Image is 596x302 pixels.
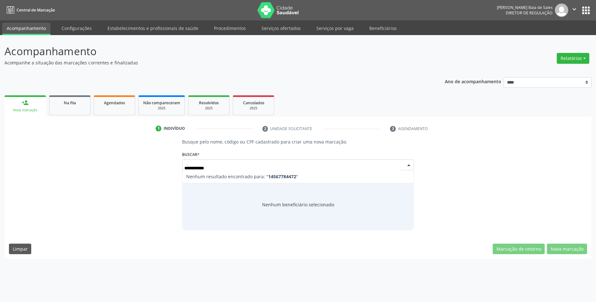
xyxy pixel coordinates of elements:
[555,4,568,17] img: img
[4,59,416,66] p: Acompanhe a situação das marcações correntes e finalizadas
[22,99,29,106] div: person_add
[164,126,185,131] div: Indivíduo
[4,43,416,59] p: Acompanhamento
[9,108,41,113] div: Nova marcação
[547,244,587,254] button: Nova marcação
[493,244,545,254] button: Marcação de retorno
[506,10,553,16] span: Diretor de regulação
[2,23,50,35] a: Acompanhamento
[4,5,55,15] a: Central de Marcação
[238,106,269,111] div: 2025
[156,126,161,131] div: 1
[64,100,76,106] span: Na fila
[257,23,305,34] a: Serviços ofertados
[199,100,219,106] span: Resolvidos
[186,173,298,180] span: Nenhum resultado encontrado para: " "
[243,100,264,106] span: Cancelados
[557,53,589,64] button: Relatórios
[143,106,180,111] div: 2025
[210,23,250,34] a: Procedimentos
[571,6,578,13] i: 
[312,23,358,34] a: Serviços por vaga
[143,100,180,106] span: Não compareceram
[262,201,334,208] span: Nenhum beneficiário selecionado
[9,244,31,254] button: Limpar
[497,5,553,10] div: [PERSON_NAME] Baia de Sales
[193,106,225,111] div: 2025
[182,138,414,145] p: Busque pelo nome, código ou CPF cadastrado para criar uma nova marcação.
[57,23,96,34] a: Configurações
[445,77,501,85] p: Ano de acompanhamento
[268,173,296,180] strong: 14567784472
[182,150,200,159] label: Buscar
[103,23,203,34] a: Estabelecimentos e profissionais de saúde
[104,100,125,106] span: Agendados
[17,7,55,13] span: Central de Marcação
[365,23,401,34] a: Beneficiários
[568,4,580,17] button: 
[580,5,592,16] button: apps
